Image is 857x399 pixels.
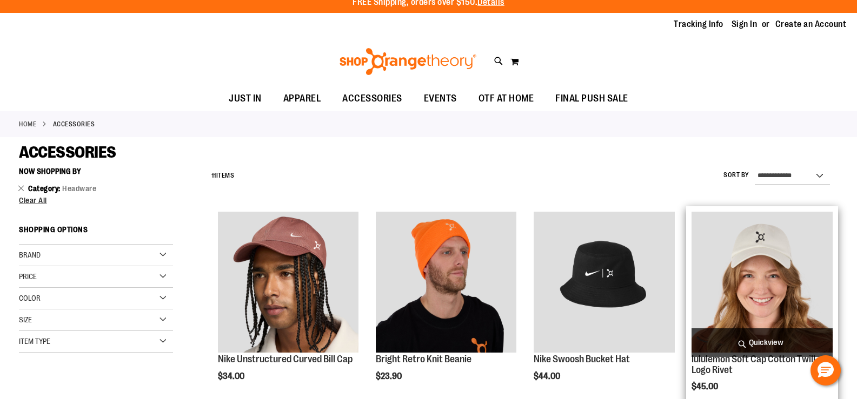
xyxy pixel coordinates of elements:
[342,86,402,111] span: ACCESSORIES
[283,86,321,111] span: APPAREL
[19,197,173,204] a: Clear All
[218,371,246,381] span: $34.00
[544,86,639,111] a: FINAL PUSH SALE
[692,382,720,391] span: $45.00
[338,48,478,75] img: Shop Orangetheory
[692,328,833,357] a: Quickview
[19,143,116,161] span: ACCESSORIES
[218,354,353,364] a: Nike Unstructured Curved Bill Cap
[479,86,534,111] span: OTF AT HOME
[62,184,96,193] span: Headware
[555,86,628,111] span: FINAL PUSH SALE
[376,371,403,381] span: $23.90
[218,212,359,353] img: Nike Unstructured Curved Bill Cap
[273,86,332,111] a: APPAREL
[218,212,359,354] a: Nike Unstructured Curved Bill Cap
[723,171,749,180] label: Sort By
[28,184,62,193] span: Category
[19,272,37,281] span: Price
[468,86,545,111] a: OTF AT HOME
[19,294,41,302] span: Color
[19,251,41,259] span: Brand
[331,86,413,111] a: ACCESSORIES
[413,86,468,111] a: EVENTS
[534,354,630,364] a: Nike Swoosh Bucket Hat
[211,172,216,179] span: 11
[229,86,262,111] span: JUST IN
[692,212,833,354] a: Main view of 2024 Convention lululemon Soft Cap Cotton Twill Logo Rivet
[376,354,471,364] a: Bright Retro Knit Beanie
[674,18,723,30] a: Tracking Info
[19,315,32,324] span: Size
[775,18,847,30] a: Create an Account
[424,86,457,111] span: EVENTS
[53,119,95,129] strong: ACCESSORIES
[19,119,36,129] a: Home
[19,162,87,180] button: Now Shopping by
[211,167,235,184] h2: Items
[534,212,675,354] a: Main view of 2024 October Nike Swoosh Bucket Hat
[19,196,47,205] span: Clear All
[218,86,273,111] a: JUST IN
[19,337,50,346] span: Item Type
[692,212,833,353] img: Main view of 2024 Convention lululemon Soft Cap Cotton Twill Logo Rivet
[534,371,562,381] span: $44.00
[376,212,517,353] img: Bright Retro Knit Beanie
[811,355,841,386] button: Hello, have a question? Let’s chat.
[376,212,517,354] a: Bright Retro Knit Beanie
[534,212,675,353] img: Main view of 2024 October Nike Swoosh Bucket Hat
[692,354,815,375] a: lululemon Soft Cap Cotton Twill Logo Rivet
[19,220,173,245] strong: Shopping Options
[732,18,758,30] a: Sign In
